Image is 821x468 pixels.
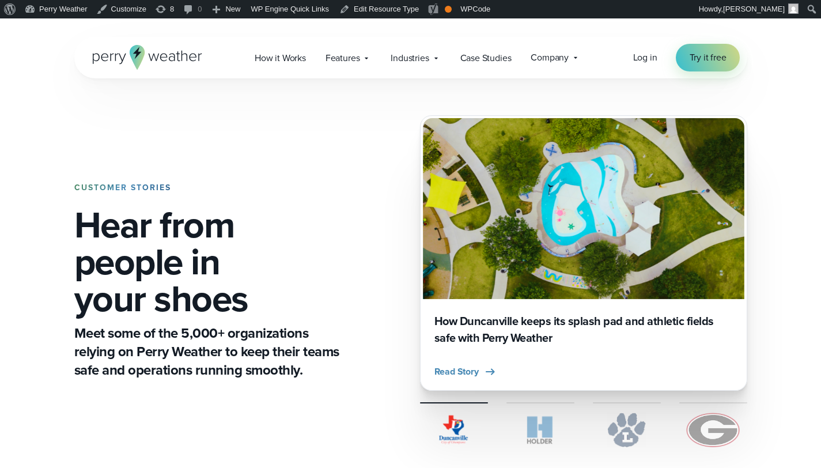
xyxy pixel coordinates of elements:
div: OK [445,6,452,13]
a: How it Works [245,46,316,70]
div: 1 of 4 [420,115,747,391]
a: Log in [633,51,657,65]
a: Case Studies [451,46,521,70]
strong: CUSTOMER STORIES [74,182,171,194]
span: Features [326,51,360,65]
a: Try it free [676,44,740,71]
span: [PERSON_NAME] [723,5,785,13]
img: Holder.svg [506,413,574,447]
img: City of Duncanville Logo [420,413,488,447]
span: Industries [391,51,429,65]
span: How it Works [255,51,306,65]
div: slideshow [420,115,747,391]
span: Case Studies [460,51,512,65]
h3: How Duncanville keeps its splash pad and athletic fields safe with Perry Weather [434,313,733,346]
span: Company [531,51,569,65]
h1: Hear from people in your shoes [74,206,344,317]
span: Try it free [690,51,727,65]
span: Read Story [434,365,479,379]
img: Duncanville Splash Pad [423,118,744,299]
a: Duncanville Splash Pad How Duncanville keeps its splash pad and athletic fields safe with Perry W... [420,115,747,391]
button: Read Story [434,365,497,379]
p: Meet some of the 5,000+ organizations relying on Perry Weather to keep their teams safe and opera... [74,324,344,379]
